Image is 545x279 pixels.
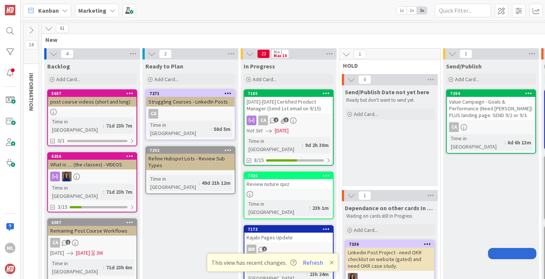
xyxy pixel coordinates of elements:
[146,90,235,97] div: 7271
[345,88,429,96] span: Send/Publish Date not yet here
[200,179,232,187] div: 49d 21h 12m
[148,121,211,137] div: Time in [GEOGRAPHIC_DATA]
[345,204,435,212] span: Dependance on other cards In progress
[154,76,178,83] span: Add Card...
[449,122,459,132] div: CA
[148,175,199,191] div: Time in [GEOGRAPHIC_DATA]
[211,258,296,267] span: This view has recent changes.
[146,109,235,119] div: CA
[47,89,137,146] a: 5687post course videos (short and long)Time in [GEOGRAPHIC_DATA]:71d 23h 7m0/1
[346,241,434,271] div: 7336Linkedin Post Project - need OKR checklist on website (gated) and need OKR case study.
[76,249,90,257] span: [DATE]
[349,242,434,247] div: 7336
[244,116,333,125] div: CA
[506,138,533,147] div: 6d 6h 13m
[353,50,366,59] span: 1
[50,259,103,276] div: Time in [GEOGRAPHIC_DATA]
[447,90,535,120] div: 7294Value Campaign - Goals & Performance (Need [PERSON_NAME]) PLUS landing page. SEND 9/2 or 9/3.
[354,227,378,233] span: Add Card...
[446,62,482,70] span: Send/Publish
[48,90,136,107] div: 5687post course videos (short and long)
[28,73,35,111] span: INFORMATION
[50,117,103,134] div: Time in [GEOGRAPHIC_DATA]
[447,97,535,120] div: Value Campaign - Goals & Performance (Need [PERSON_NAME]) PLUS landing page. SEND 9/2 or 9/3.
[48,226,136,236] div: Remaining Post Course Workflows
[346,97,433,103] p: Ready but don't want to send yet.
[66,240,70,245] span: 1
[244,90,333,97] div: 7185
[244,97,333,113] div: [DATE]-[DATE] Certified Product Manager (Send 1st email on 9/15)
[262,246,267,251] span: 1
[435,4,491,17] input: Quick Filter...
[38,6,59,15] span: Kanban
[450,91,535,96] div: 7294
[148,109,158,119] div: CA
[146,97,235,107] div: Struggling Courses - LinkedIn Posts
[212,125,232,133] div: 58d 5m
[247,200,309,216] div: Time in [GEOGRAPHIC_DATA]
[253,76,277,83] span: Add Card...
[146,147,235,170] div: 7292Refine Hubspot Lists - Review Sub Types
[248,227,333,232] div: 7173
[145,146,235,194] a: 7292Refine Hubspot Lists - Review Sub TypesTime in [GEOGRAPHIC_DATA]:49d 21h 12m
[25,40,37,49] span: 14
[447,122,535,132] div: CA
[258,116,268,125] div: CA
[150,91,235,96] div: 7271
[310,204,331,212] div: 23h 1m
[247,127,263,134] i: Not Set
[302,141,303,149] span: :
[275,127,289,135] span: [DATE]
[145,89,235,140] a: 7271Struggling Courses - LinkedIn PostsCATime in [GEOGRAPHIC_DATA]:58d 5m
[417,7,427,14] span: 3x
[244,89,334,166] a: 7185[DATE]-[DATE] Certified Product Manager (Send 1st email on 9/15)CANot Set[DATE]Time in [GEOGR...
[48,90,136,97] div: 5687
[274,54,287,58] div: Max 10
[58,137,65,145] span: 0/1
[358,75,371,84] span: 0
[247,137,302,153] div: Time in [GEOGRAPHIC_DATA]
[47,152,137,212] a: 6356What is … (the classes) - VIDEOSSLTime in [GEOGRAPHIC_DATA]:71d 23h 7m3/15
[56,76,80,83] span: Add Card...
[346,241,434,248] div: 7336
[51,154,136,159] div: 6356
[48,219,136,236] div: 6087Remaining Post Course Workflows
[300,258,326,267] button: Refresh
[244,172,334,219] a: 7426Review nuture quizTime in [GEOGRAPHIC_DATA]:23h 1m
[354,111,378,117] span: Add Card...
[244,245,333,254] div: BM
[244,62,275,70] span: In Progress
[48,153,136,160] div: 6356
[61,49,73,58] span: 4
[247,245,256,254] div: BM
[96,249,103,257] div: 3W
[159,49,172,58] span: 2
[244,172,333,189] div: 7426Review nuture quiz
[5,5,15,15] img: Visit kanbanzone.com
[48,238,136,248] div: CA
[274,50,283,54] div: Min 1
[303,141,331,149] div: 9d 2h 30m
[307,270,308,278] span: :
[62,172,72,181] img: SL
[244,226,333,233] div: 7173
[146,147,235,154] div: 7292
[150,148,235,153] div: 7292
[5,243,15,253] div: ML
[284,117,289,122] span: 3
[78,7,106,14] b: Marketing
[309,204,310,212] span: :
[199,179,200,187] span: :
[346,248,434,271] div: Linkedin Post Project - need OKR checklist on website (gated) and need OKR case study.
[50,238,60,248] div: CA
[146,90,235,107] div: 7271Struggling Courses - LinkedIn Posts
[358,191,371,200] span: 1
[51,220,136,225] div: 6087
[47,62,70,70] span: Backlog
[254,156,264,164] span: 8/15
[346,213,433,219] p: Waiting on cards still In Progress
[343,62,431,69] span: HOLD
[104,122,134,130] div: 71d 23h 7m
[407,7,417,14] span: 2x
[449,134,505,151] div: Time in [GEOGRAPHIC_DATA]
